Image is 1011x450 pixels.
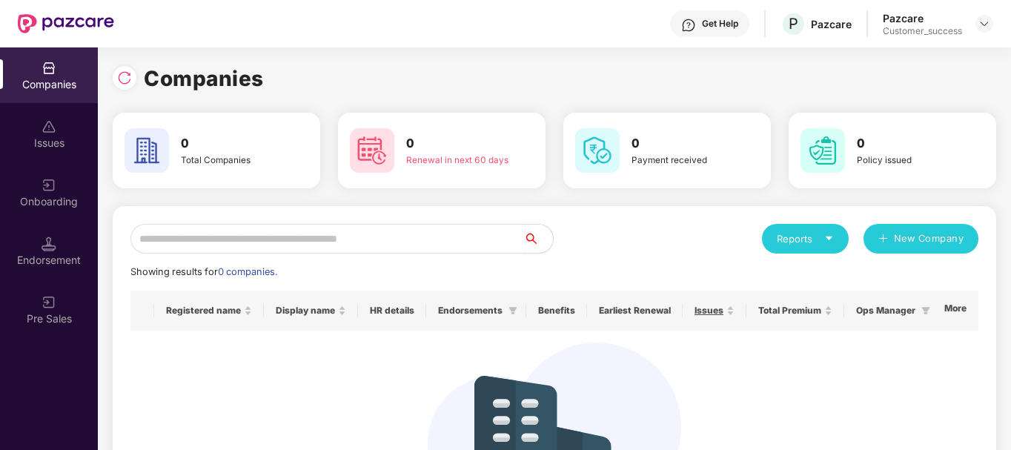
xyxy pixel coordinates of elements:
[824,234,834,243] span: caret-down
[125,128,169,173] img: svg+xml;base64,PHN2ZyB4bWxucz0iaHR0cDovL3d3dy53My5vcmcvMjAwMC9zdmciIHdpZHRoPSI2MCIgaGVpZ2h0PSI2MC...
[857,153,959,167] div: Policy issued
[42,61,56,76] img: svg+xml;base64,PHN2ZyBpZD0iQ29tcGFuaWVzIiB4bWxucz0iaHR0cDovL3d3dy53My5vcmcvMjAwMC9zdmciIHdpZHRoPS...
[117,70,132,85] img: svg+xml;base64,PHN2ZyBpZD0iUmVsb2FkLTMyeDMyIiB4bWxucz0iaHR0cDovL3d3dy53My5vcmcvMjAwMC9zdmciIHdpZH...
[154,291,264,331] th: Registered name
[758,305,821,317] span: Total Premium
[777,231,834,246] div: Reports
[350,128,394,173] img: svg+xml;base64,PHN2ZyB4bWxucz0iaHR0cDovL3d3dy53My5vcmcvMjAwMC9zdmciIHdpZHRoPSI2MCIgaGVpZ2h0PSI2MC...
[42,119,56,134] img: svg+xml;base64,PHN2ZyBpZD0iSXNzdWVzX2Rpc2FibGVkIiB4bWxucz0iaHR0cDovL3d3dy53My5vcmcvMjAwMC9zdmciIH...
[406,134,508,153] h3: 0
[921,306,930,315] span: filter
[789,15,798,33] span: P
[878,234,888,245] span: plus
[505,302,520,320] span: filter
[438,305,503,317] span: Endorsements
[181,134,283,153] h3: 0
[800,128,845,173] img: svg+xml;base64,PHN2ZyB4bWxucz0iaHR0cDovL3d3dy53My5vcmcvMjAwMC9zdmciIHdpZHRoPSI2MCIgaGVpZ2h0PSI2MC...
[811,17,852,31] div: Pazcare
[681,18,696,33] img: svg+xml;base64,PHN2ZyBpZD0iSGVscC0zMngzMiIgeG1sbnM9Imh0dHA6Ly93d3cudzMub3JnLzIwMDAvc3ZnIiB3aWR0aD...
[932,291,978,331] th: More
[508,306,517,315] span: filter
[856,305,915,317] span: Ops Manager
[276,305,335,317] span: Display name
[42,236,56,251] img: svg+xml;base64,PHN2ZyB3aWR0aD0iMTQuNSIgaGVpZ2h0PSIxNC41IiB2aWV3Qm94PSIwIDAgMTYgMTYiIGZpbGw9Im5vbm...
[864,224,978,254] button: plusNew Company
[218,266,277,277] span: 0 companies.
[18,14,114,33] img: New Pazcare Logo
[883,25,962,37] div: Customer_success
[181,153,283,167] div: Total Companies
[42,295,56,310] img: svg+xml;base64,PHN2ZyB3aWR0aD0iMjAiIGhlaWdodD0iMjAiIHZpZXdCb3g9IjAgMCAyMCAyMCIgZmlsbD0ibm9uZSIgeG...
[523,233,553,245] span: search
[632,153,734,167] div: Payment received
[526,291,587,331] th: Benefits
[683,291,746,331] th: Issues
[702,18,738,30] div: Get Help
[978,18,990,30] img: svg+xml;base64,PHN2ZyBpZD0iRHJvcGRvd24tMzJ4MzIiIHhtbG5zPSJodHRwOi8vd3d3LnczLm9yZy8yMDAwL3N2ZyIgd2...
[42,178,56,193] img: svg+xml;base64,PHN2ZyB3aWR0aD0iMjAiIGhlaWdodD0iMjAiIHZpZXdCb3g9IjAgMCAyMCAyMCIgZmlsbD0ibm9uZSIgeG...
[695,305,723,317] span: Issues
[144,62,264,95] h1: Companies
[632,134,734,153] h3: 0
[358,291,426,331] th: HR details
[166,305,241,317] span: Registered name
[883,11,962,25] div: Pazcare
[894,231,964,246] span: New Company
[587,291,683,331] th: Earliest Renewal
[264,291,358,331] th: Display name
[857,134,959,153] h3: 0
[406,153,508,167] div: Renewal in next 60 days
[918,302,933,320] span: filter
[523,224,554,254] button: search
[575,128,620,173] img: svg+xml;base64,PHN2ZyB4bWxucz0iaHR0cDovL3d3dy53My5vcmcvMjAwMC9zdmciIHdpZHRoPSI2MCIgaGVpZ2h0PSI2MC...
[130,266,277,277] span: Showing results for
[746,291,844,331] th: Total Premium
